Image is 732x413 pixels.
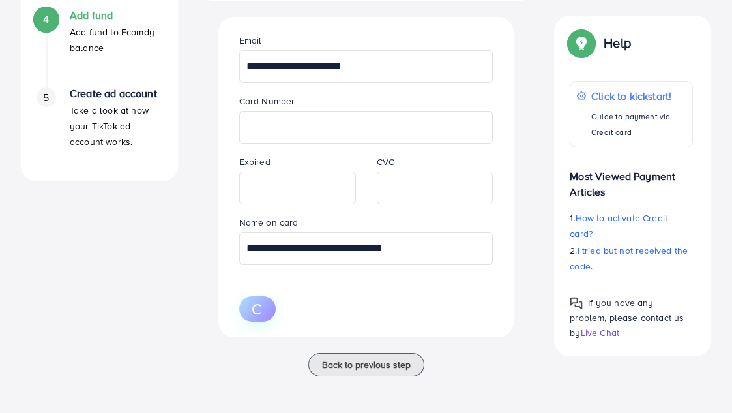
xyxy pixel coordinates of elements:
[70,102,162,149] p: Take a look at how your TikTok ad account works.
[591,88,686,104] p: Click to kickstart!
[570,297,583,310] img: Popup guide
[322,358,411,371] span: Back to previous step
[70,9,162,22] h4: Add fund
[239,95,295,108] label: Card Number
[591,109,686,140] p: Guide to payment via Credit card
[308,353,424,376] button: Back to previous step
[570,243,693,274] p: 2.
[677,354,722,403] iframe: Chat
[384,174,486,202] iframe: To enrich screen reader interactions, please activate Accessibility in Grammarly extension settings
[70,24,162,55] p: Add fund to Ecomdy balance
[239,34,262,47] label: Email
[581,326,619,339] span: Live Chat
[21,9,178,87] li: Add fund
[570,244,688,273] span: I tried but not received the code.
[570,211,667,240] span: How to activate Credit card?
[570,31,593,55] img: Popup guide
[570,210,693,241] p: 1.
[604,35,631,51] p: Help
[43,12,49,27] span: 4
[246,174,349,202] iframe: To enrich screen reader interactions, please activate Accessibility in Grammarly extension settings
[377,155,394,168] label: CVC
[246,113,486,142] iframe: To enrich screen reader interactions, please activate Accessibility in Grammarly extension settings
[239,155,271,168] label: Expired
[570,158,693,200] p: Most Viewed Payment Articles
[239,216,299,229] label: Name on card
[70,87,162,100] h4: Create ad account
[43,90,49,105] span: 5
[570,296,684,339] span: If you have any problem, please contact us by
[21,87,178,166] li: Create ad account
